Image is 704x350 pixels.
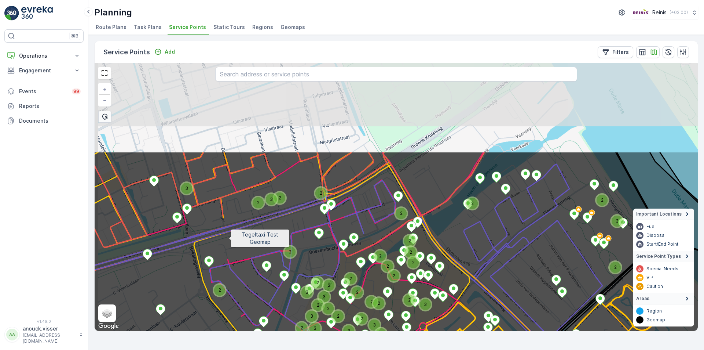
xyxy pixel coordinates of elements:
summary: Areas [633,293,694,304]
div: 2 [323,280,334,291]
div: 3 [369,320,373,324]
div: 2 [408,257,412,261]
div: 2 [333,311,337,315]
p: Engagement [19,67,69,74]
div: 2 [597,195,601,199]
a: Events99 [4,84,84,99]
span: Geomaps [280,24,305,31]
div: 3 [420,299,431,310]
p: Caution [646,284,663,289]
a: Layers [99,305,115,321]
div: 2 [373,298,384,309]
img: Google [96,321,121,331]
a: Zoom Out [99,95,110,106]
div: 2 [375,250,379,255]
div: 2 [373,298,378,302]
summary: Service Point Types [633,251,694,262]
div: 2 [345,273,356,284]
p: Add [165,48,175,55]
img: logo_light-DOdMpM7g.png [21,6,53,21]
p: Region [646,308,662,314]
div: 2 [214,285,219,289]
p: Start/End Point [646,241,678,247]
p: Operations [19,52,69,59]
span: Regions [252,24,273,31]
div: 2 [253,197,264,208]
div: 2 [274,192,285,203]
div: 3 [612,216,616,220]
div: 3 [319,291,330,302]
div: 3 [319,291,323,296]
div: 2 [315,188,320,192]
div: 2 [323,280,328,284]
div: 2 [366,296,370,301]
button: Reinis(+02:00) [632,6,698,19]
div: 2 [388,270,393,275]
div: 2 [333,311,344,322]
input: Search address or service points [215,67,577,82]
div: 2 [405,247,416,258]
img: logo [4,6,19,21]
div: 2 [253,197,257,202]
div: AA [6,329,18,340]
span: Service Point Types [636,253,681,259]
div: 3 [343,325,354,336]
div: 2 [312,277,323,288]
p: VIP [646,275,653,281]
div: 2 [323,303,334,314]
a: View Fullscreen [99,68,110,79]
div: 2 [285,246,289,251]
div: 3 [309,323,314,327]
button: Engagement [4,63,84,78]
a: Documents [4,113,84,128]
p: Reports [19,102,81,110]
div: 3 [306,311,311,315]
summary: Important Locations [633,209,694,220]
div: 3 [266,194,270,198]
div: 2 [285,246,296,257]
div: 2 [352,287,363,298]
div: 2 [404,295,408,299]
div: 3 [181,183,186,187]
div: 3 [420,299,424,303]
img: Reinis-Logo-Vrijstaand_Tekengebied-1-copy2_aBO4n7j.png [632,8,649,17]
div: 3 [301,287,306,291]
div: 2 [274,192,279,197]
p: Planning [94,7,132,18]
span: v 1.49.0 [4,319,84,324]
div: 2 [467,198,471,202]
div: 2 [396,208,407,219]
span: Task Plans [134,24,162,31]
a: Open this area in Google Maps (opens a new window) [96,321,121,331]
div: 2 [467,198,478,209]
div: 2 [352,287,356,291]
p: [EMAIL_ADDRESS][DOMAIN_NAME] [23,332,76,344]
div: 3 [181,183,192,194]
div: 3 [301,287,312,298]
div: 3 [306,311,317,322]
p: Filters [612,48,629,56]
p: Geomap [646,317,665,323]
p: ⌘B [71,33,78,39]
button: Add [151,47,178,56]
span: + [103,86,106,92]
p: Fuel [646,224,656,230]
span: Areas [636,296,649,302]
div: 2 [312,300,323,311]
a: Reports [4,99,84,113]
div: 2 [375,250,386,261]
div: 3 [309,323,320,334]
span: Service Points [169,24,206,31]
div: 2 [312,300,317,304]
div: 2 [296,322,307,333]
span: Static Tours [213,24,245,31]
div: Bulk Select [98,111,111,123]
div: 2 [382,261,393,272]
p: Disposal [646,232,665,238]
p: Reinis [652,9,667,16]
div: 2 [404,295,415,306]
button: Filters [598,46,633,58]
div: 2 [323,303,327,307]
span: Route Plans [96,24,126,31]
div: 2 [296,322,301,327]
